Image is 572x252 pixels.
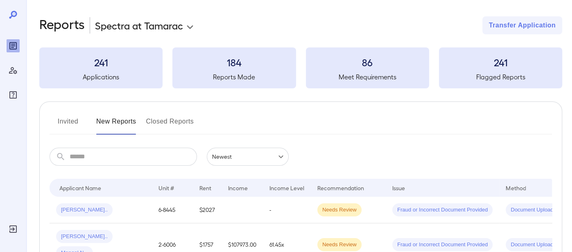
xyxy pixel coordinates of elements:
div: Manage Users [7,64,20,77]
td: $2027 [193,197,222,223]
button: Invited [50,115,86,135]
button: Transfer Application [482,16,562,34]
span: Needs Review [317,206,362,214]
div: Income Level [269,183,304,193]
h2: Reports [39,16,85,34]
h3: 184 [172,56,296,69]
p: Spectra at Tamarac [95,19,183,32]
div: Issue [392,183,405,193]
span: [PERSON_NAME].. [56,233,113,241]
button: New Reports [96,115,136,135]
h3: 241 [439,56,562,69]
span: Fraud or Incorrect Document Provided [392,206,493,214]
span: Needs Review [317,241,362,249]
span: Fraud or Incorrect Document Provided [392,241,493,249]
div: FAQ [7,88,20,101]
summary: 241Applications184Reports Made86Meet Requirements241Flagged Reports [39,47,562,88]
h5: Applications [39,72,163,82]
h5: Reports Made [172,72,296,82]
div: Applicant Name [59,183,101,193]
h3: 86 [306,56,429,69]
div: Newest [207,148,289,166]
span: Document Upload [506,206,558,214]
td: - [263,197,311,223]
td: 6-8445 [152,197,193,223]
h5: Meet Requirements [306,72,429,82]
div: Method [506,183,526,193]
div: Income [228,183,248,193]
h3: 241 [39,56,163,69]
span: Document Upload [506,241,558,249]
div: Rent [199,183,213,193]
div: Recommendation [317,183,364,193]
button: Closed Reports [146,115,194,135]
h5: Flagged Reports [439,72,562,82]
div: Unit # [158,183,174,193]
span: [PERSON_NAME].. [56,206,113,214]
div: Log Out [7,223,20,236]
div: Reports [7,39,20,52]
